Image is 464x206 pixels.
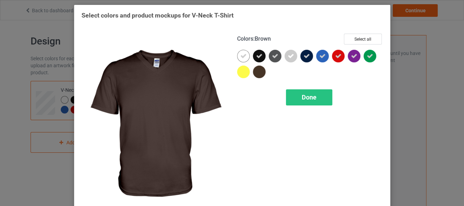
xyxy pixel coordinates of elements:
button: Select all [344,34,382,44]
span: Colors [237,35,253,42]
span: Select colors and product mockups for V-Neck T-Shirt [81,12,234,19]
span: Brown [255,35,271,42]
span: Done [302,94,316,101]
h4: : [237,35,271,43]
